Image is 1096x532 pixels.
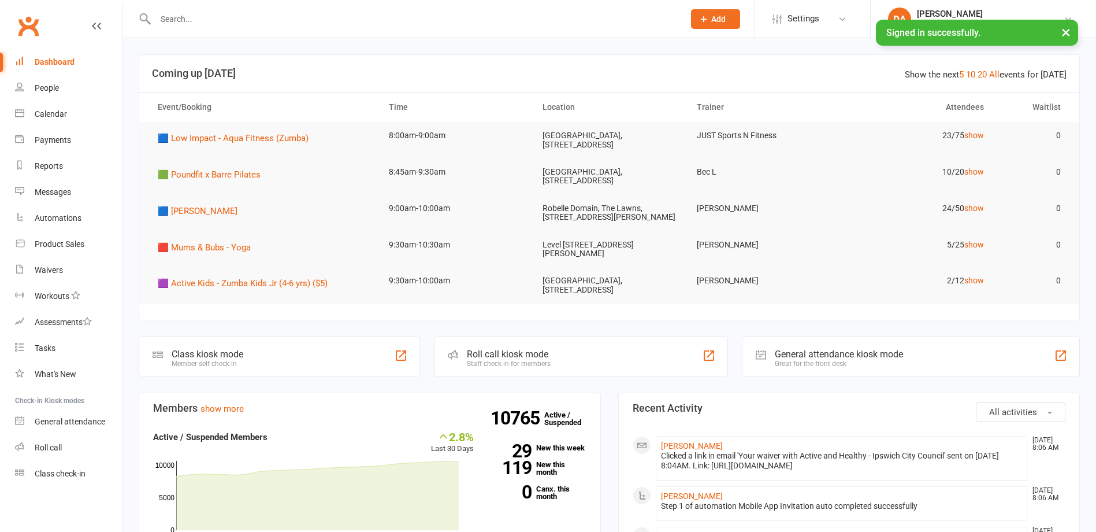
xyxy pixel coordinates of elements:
[787,6,819,32] span: Settings
[994,231,1071,258] td: 0
[966,69,975,80] a: 10
[686,195,840,222] td: [PERSON_NAME]
[15,127,122,153] a: Payments
[172,349,243,360] div: Class kiosk mode
[917,9,1064,19] div: [PERSON_NAME]
[378,231,532,258] td: 9:30am-10:30am
[686,231,840,258] td: [PERSON_NAME]
[15,361,122,387] a: What's New
[378,195,532,222] td: 9:00am-10:00am
[1056,20,1076,45] button: ×
[994,158,1071,186] td: 0
[15,153,122,179] a: Reports
[158,168,269,182] button: 🟩 Poundfit x Barre Pilates
[378,158,532,186] td: 8:45am-9:30am
[15,409,122,435] a: General attendance kiosk mode
[976,402,1065,422] button: All activities
[147,93,378,122] th: Event/Booking
[35,109,67,119] div: Calendar
[15,101,122,127] a: Calendar
[775,349,903,360] div: General attendance kiosk mode
[532,158,686,195] td: [GEOGRAPHIC_DATA], [STREET_ADDRESS]
[35,161,63,171] div: Reports
[15,335,122,361] a: Tasks
[661,501,1023,511] div: Step 1 of automation Mobile App Invitation auto completed successfully
[35,417,105,426] div: General attendance
[1027,487,1065,502] time: [DATE] 8:06 AM
[959,69,964,80] a: 5
[989,69,1000,80] a: All
[15,231,122,257] a: Product Sales
[840,93,994,122] th: Attendees
[378,93,532,122] th: Time
[1027,437,1065,452] time: [DATE] 8:06 AM
[467,360,551,368] div: Staff check-in for members
[661,441,723,450] a: [PERSON_NAME]
[491,485,586,500] a: 0Canx. this month
[491,483,532,501] strong: 0
[964,276,984,285] a: show
[994,122,1071,149] td: 0
[633,402,1066,414] h3: Recent Activity
[917,19,1064,29] div: Active and Healthy [GEOGRAPHIC_DATA]
[15,49,122,75] a: Dashboard
[172,360,243,368] div: Member self check-in
[15,435,122,461] a: Roll call
[158,276,336,290] button: 🟪 Active Kids - Zumba Kids Jr (4-6 yrs) ($5)
[532,122,686,158] td: [GEOGRAPHIC_DATA], [STREET_ADDRESS]
[888,8,911,31] div: DA
[35,291,69,301] div: Workouts
[158,206,237,216] span: 🟦 [PERSON_NAME]
[661,451,1023,471] div: Clicked a link in email 'Your waiver with Active and Healthy - Ipswich City Council' sent on [DAT...
[686,158,840,186] td: Bec L
[532,195,686,231] td: Robelle Domain, The Lawns, [STREET_ADDRESS][PERSON_NAME]
[686,122,840,149] td: JUST Sports N Fitness
[840,231,994,258] td: 5/25
[544,402,595,435] a: 10765Active / Suspended
[686,267,840,294] td: [PERSON_NAME]
[840,195,994,222] td: 24/50
[14,12,43,40] a: Clubworx
[840,158,994,186] td: 10/20
[431,430,474,443] div: 2.8%
[989,407,1037,418] span: All activities
[378,267,532,294] td: 9:30am-10:00am
[886,27,980,38] span: Signed in successfully.
[661,492,723,501] a: [PERSON_NAME]
[15,179,122,205] a: Messages
[994,93,1071,122] th: Waitlist
[532,231,686,268] td: Level [STREET_ADDRESS][PERSON_NAME]
[711,14,726,24] span: Add
[35,83,59,93] div: People
[35,187,71,197] div: Messages
[158,278,328,289] span: 🟪 Active Kids - Zumba Kids Jr (4-6 yrs) ($5)
[491,459,532,476] strong: 119
[35,57,75,66] div: Dashboard
[431,430,474,455] div: Last 30 Days
[35,370,76,379] div: What's New
[35,343,55,353] div: Tasks
[491,442,532,460] strong: 29
[491,409,544,427] strong: 10765
[964,204,984,213] a: show
[158,131,317,145] button: 🟦 Low Impact - Aqua Fitness (Zumba)
[467,349,551,360] div: Roll call kiosk mode
[35,443,62,452] div: Roll call
[491,461,586,476] a: 119New this month
[15,309,122,335] a: Assessments
[35,265,63,275] div: Waivers
[994,195,1071,222] td: 0
[35,469,86,478] div: Class check-in
[158,133,309,143] span: 🟦 Low Impact - Aqua Fitness (Zumba)
[905,68,1067,82] div: Show the next events for [DATE]
[964,131,984,140] a: show
[35,317,92,327] div: Assessments
[152,11,676,27] input: Search...
[15,461,122,487] a: Class kiosk mode
[686,93,840,122] th: Trainer
[532,93,686,122] th: Location
[378,122,532,149] td: 8:00am-9:00am
[153,432,268,442] strong: Active / Suspended Members
[491,444,586,452] a: 29New this week
[964,240,984,249] a: show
